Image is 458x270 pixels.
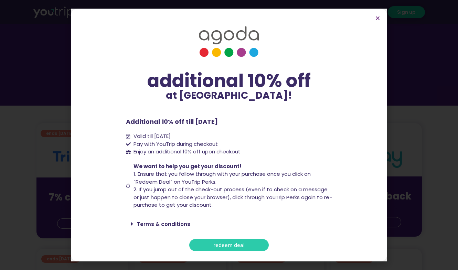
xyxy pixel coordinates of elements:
span: redeem deal [213,242,245,248]
span: 1. Ensure that you follow through with your purchase once you click on “Redeem Deal” on YouTrip P... [134,170,311,185]
span: 2. If you jump out of the check-out process (even if to check on a message or just happen to clos... [134,186,332,208]
a: Terms & conditions [137,220,190,228]
a: Close [375,15,380,21]
span: Pay with YouTrip during checkout [132,140,218,148]
p: Additional 10% off till [DATE] [126,117,332,126]
a: redeem deal [189,239,269,251]
span: Valid till [DATE] [132,132,171,140]
span: We want to help you get your discount! [134,163,241,170]
span: Enjoy an additional 10% off upon checkout [134,148,241,155]
p: at [GEOGRAPHIC_DATA]! [126,91,332,100]
div: additional 10% off [126,71,332,91]
div: Terms & conditions [126,216,332,232]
